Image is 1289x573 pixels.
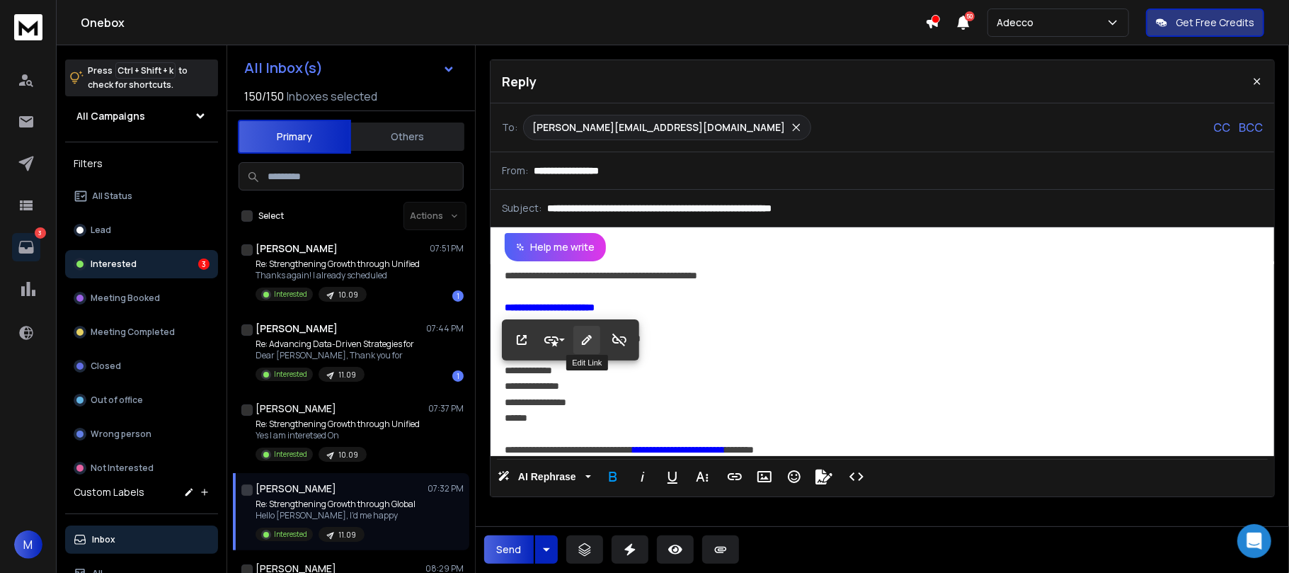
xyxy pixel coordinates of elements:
button: Unlink [606,326,633,354]
p: Re: Advancing Data-Driven Strategies for [256,339,414,350]
h3: Inboxes selected [287,88,377,105]
button: Out of office [65,386,218,414]
span: 150 / 150 [244,88,284,105]
p: Get Free Credits [1176,16,1254,30]
h1: Onebox [81,14,925,31]
button: All Inbox(s) [233,54,466,82]
p: 3 [35,227,46,239]
p: 11.09 [338,530,356,540]
button: Others [351,121,464,152]
button: Primary [238,120,351,154]
h1: [PERSON_NAME] [256,402,336,416]
p: Thanks again! I already scheduled [256,270,420,281]
p: Subject: [502,201,542,215]
button: Not Interested [65,454,218,482]
h1: [PERSON_NAME] [256,482,336,496]
p: Out of office [91,395,143,406]
span: Ctrl + Shift + k [115,62,176,79]
div: 1 [452,370,464,382]
button: Lead [65,216,218,244]
p: Interested [274,529,307,540]
p: All Status [92,191,132,202]
p: 11.09 [338,370,356,380]
button: Open Link [508,326,535,354]
p: BCC [1239,119,1263,136]
img: logo [14,14,42,40]
h1: All Inbox(s) [244,61,323,75]
p: [PERSON_NAME][EMAIL_ADDRESS][DOMAIN_NAME] [532,120,785,135]
p: Yes I am interetsed On [256,430,420,441]
button: Italic (Ctrl+I) [629,463,656,491]
button: All Status [65,182,218,210]
button: Inbox [65,526,218,554]
p: Closed [91,361,121,372]
button: Meeting Completed [65,318,218,346]
button: M [14,531,42,559]
p: 07:51 PM [430,243,464,254]
button: More Text [689,463,716,491]
h1: [PERSON_NAME] [256,242,338,256]
p: Not Interested [91,463,154,474]
span: 50 [965,11,975,21]
div: Edit Link [566,355,607,370]
div: 1 [452,290,464,302]
p: CC [1213,119,1230,136]
p: Hello [PERSON_NAME], I'd me happy [256,510,416,521]
p: 07:32 PM [428,483,464,494]
p: 07:37 PM [428,403,464,414]
p: Reply [502,72,537,91]
p: 10.09 [338,450,358,460]
button: All Campaigns [65,102,218,130]
h1: All Campaigns [76,109,145,123]
p: Press to check for shortcuts. [88,64,188,92]
p: Meeting Completed [91,327,175,338]
button: Meeting Booked [65,284,218,312]
button: Bold (Ctrl+B) [600,463,626,491]
button: Interested3 [65,250,218,278]
p: Re: Strengthening Growth through Global [256,499,416,510]
button: Help me write [505,233,606,261]
div: Open Intercom Messenger [1237,524,1271,558]
button: Closed [65,352,218,380]
p: From: [502,164,528,178]
button: AI Rephrase [495,463,594,491]
p: Inbox [92,534,115,545]
button: Code View [843,463,870,491]
p: Re: Strengthening Growth through Unified [256,259,420,270]
label: Select [258,210,284,222]
button: Wrong person [65,420,218,448]
p: To: [502,120,517,135]
h3: Custom Labels [74,485,144,499]
p: Lead [91,225,111,236]
p: Interested [274,449,307,460]
p: Adecco [997,16,1039,30]
p: Interested [274,369,307,380]
p: Dear [PERSON_NAME], Thank you for [256,350,414,361]
p: Re: Strengthening Growth through Unified [256,419,420,430]
button: Style [541,326,568,354]
h1: [PERSON_NAME] [256,322,338,336]
a: 3 [12,233,40,261]
button: Signature [810,463,837,491]
h3: Filters [65,154,218,174]
span: AI Rephrase [515,471,579,483]
p: 07:44 PM [426,323,464,334]
div: 3 [198,259,210,270]
button: Get Free Credits [1146,8,1264,37]
button: Send [484,535,534,564]
p: 10.09 [338,290,358,300]
p: Interested [274,289,307,300]
p: Interested [91,259,137,270]
button: Emoticons [781,463,808,491]
button: Insert Image (Ctrl+P) [751,463,778,491]
p: Meeting Booked [91,293,160,304]
button: Underline (Ctrl+U) [659,463,686,491]
p: Wrong person [91,429,151,440]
